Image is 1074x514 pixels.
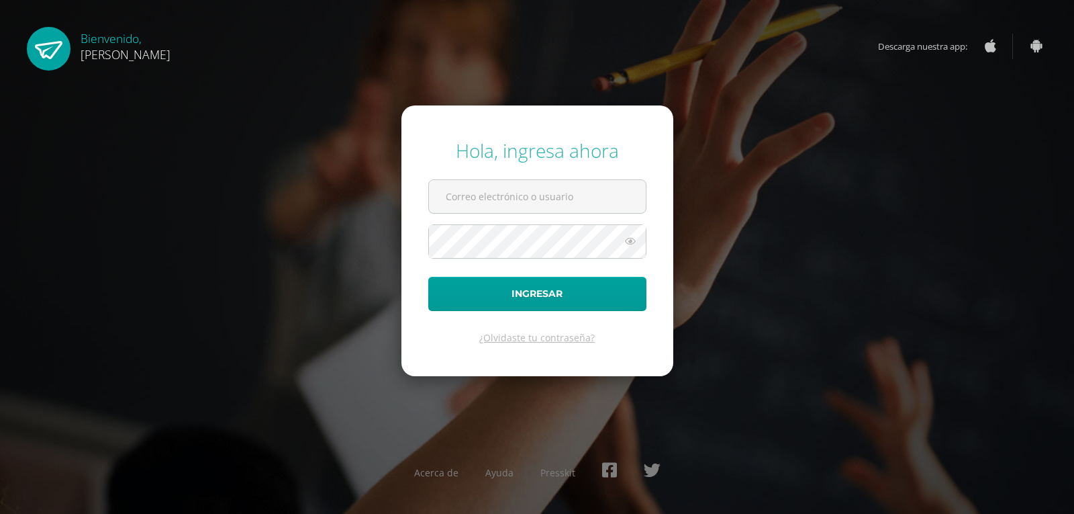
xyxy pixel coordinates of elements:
span: Descarga nuestra app: [878,34,981,59]
div: Bienvenido, [81,27,170,62]
a: ¿Olvidaste tu contraseña? [479,331,595,344]
a: Presskit [540,466,575,479]
input: Correo electrónico o usuario [429,180,646,213]
button: Ingresar [428,277,646,311]
a: Ayuda [485,466,514,479]
a: Acerca de [414,466,458,479]
div: Hola, ingresa ahora [428,138,646,163]
span: [PERSON_NAME] [81,46,170,62]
